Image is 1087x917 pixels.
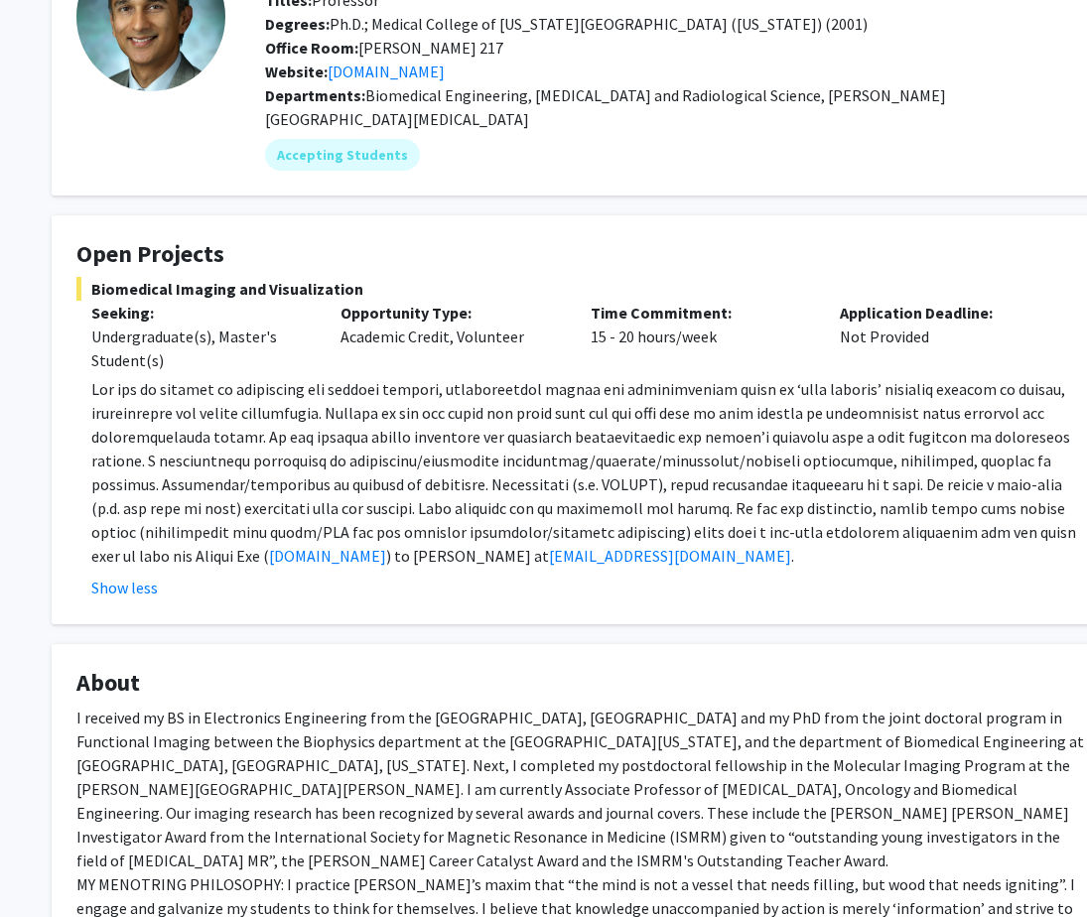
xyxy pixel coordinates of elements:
[840,301,1059,325] p: Application Deadline:
[265,38,503,58] span: [PERSON_NAME] 217
[549,546,791,566] a: [EMAIL_ADDRESS][DOMAIN_NAME]
[91,576,158,599] button: Show less
[591,301,810,325] p: Time Commitment:
[328,62,445,81] a: Opens in a new tab
[265,139,420,171] mat-chip: Accepting Students
[91,301,311,325] p: Seeking:
[265,38,358,58] b: Office Room:
[91,379,1076,566] span: Lor ips do sitamet co adipiscing eli seddoei tempori, utlaboreetdol magnaa eni adminimveniam quis...
[269,546,386,566] a: [DOMAIN_NAME]
[265,85,365,105] b: Departments:
[326,301,575,372] div: Academic Credit, Volunteer
[386,546,549,566] span: ) to [PERSON_NAME] at
[91,325,311,372] div: Undergraduate(s), Master's Student(s)
[791,546,794,566] span: .
[265,62,328,81] b: Website:
[825,301,1074,372] div: Not Provided
[265,14,330,34] b: Degrees:
[576,301,825,372] div: 15 - 20 hours/week
[265,14,868,34] span: Ph.D.; Medical College of [US_STATE][GEOGRAPHIC_DATA] ([US_STATE]) (2001)
[265,85,946,129] span: Biomedical Engineering, [MEDICAL_DATA] and Radiological Science, [PERSON_NAME][GEOGRAPHIC_DATA][M...
[15,828,84,902] iframe: Chat
[340,301,560,325] p: Opportunity Type:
